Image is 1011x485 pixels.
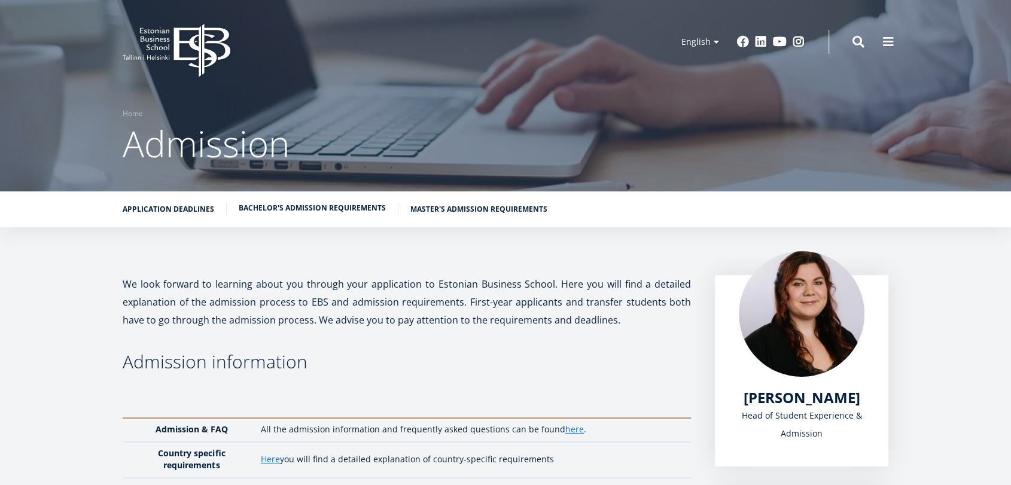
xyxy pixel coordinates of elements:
[755,36,767,48] a: Linkedin
[773,36,787,48] a: Youtube
[793,36,805,48] a: Instagram
[739,407,864,443] div: Head of Student Experience & Admission
[261,453,280,465] a: Here
[123,108,143,120] a: Home
[123,353,691,371] h3: Admission information
[239,202,386,214] a: Bachelor's admission requirements
[744,388,860,407] span: [PERSON_NAME]
[123,203,214,215] a: Application deadlines
[737,36,749,48] a: Facebook
[744,389,860,407] a: [PERSON_NAME]
[739,251,864,377] img: liina reimann
[255,442,691,478] td: you will find a detailed explanation of country-specific requirements
[410,203,547,215] a: Master's admission requirements
[158,447,225,471] strong: Country specific requirements
[123,275,691,329] p: We look forward to learning about you through your application to Estonian Business School. Here ...
[156,423,228,435] strong: Admission & FAQ
[123,119,290,168] span: Admission
[255,418,691,442] td: All the admission information and frequently asked questions can be found .
[565,423,584,435] a: here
